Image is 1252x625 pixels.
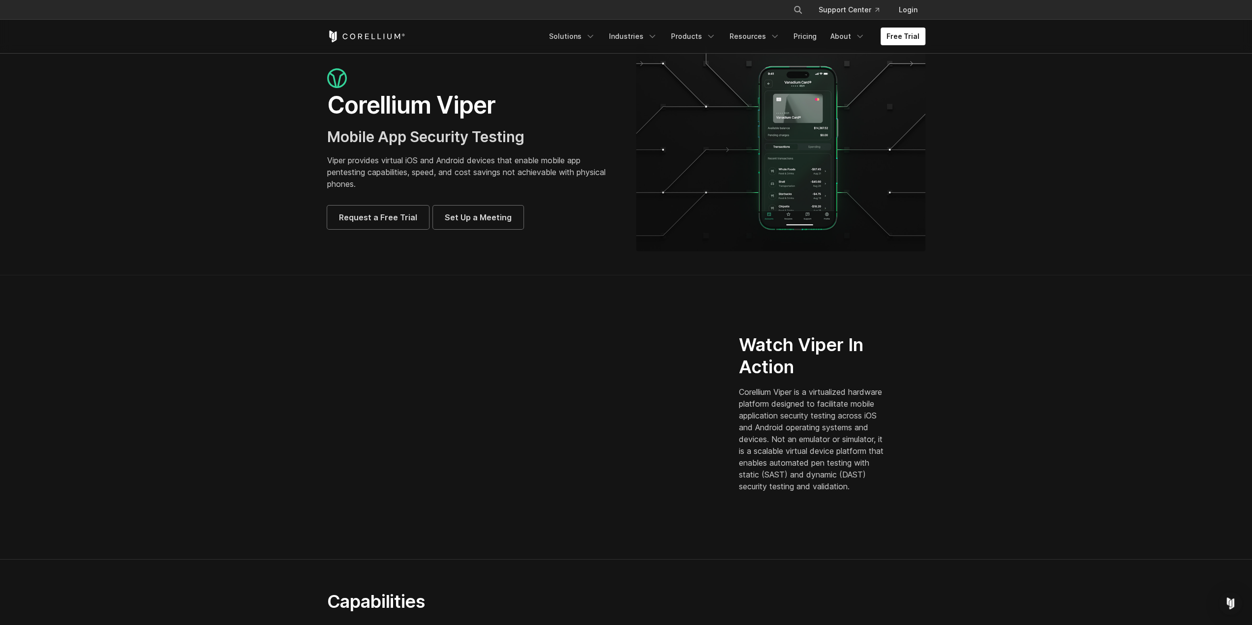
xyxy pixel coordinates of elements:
h2: Watch Viper In Action [739,334,888,378]
p: Viper provides virtual iOS and Android devices that enable mobile app pentesting capabilities, sp... [327,154,616,190]
span: Request a Free Trial [339,211,417,223]
a: Corellium Home [327,30,405,42]
span: Set Up a Meeting [445,211,512,223]
h1: Corellium Viper [327,90,616,120]
div: Navigation Menu [543,28,925,45]
span: Mobile App Security Testing [327,128,524,146]
a: Support Center [811,1,887,19]
p: Corellium Viper is a virtualized hardware platform designed to facilitate mobile application secu... [739,386,888,492]
img: viper_icon_large [327,68,347,89]
a: Free Trial [881,28,925,45]
div: Open Intercom Messenger [1219,592,1242,615]
a: About [824,28,871,45]
a: Set Up a Meeting [433,206,523,229]
button: Search [789,1,807,19]
a: Industries [603,28,663,45]
h2: Capabilities [327,591,719,612]
a: Resources [724,28,786,45]
a: Pricing [788,28,823,45]
div: Navigation Menu [781,1,925,19]
a: Login [891,1,925,19]
a: Request a Free Trial [327,206,429,229]
a: Products [665,28,722,45]
a: Solutions [543,28,601,45]
img: viper_hero [636,46,925,251]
